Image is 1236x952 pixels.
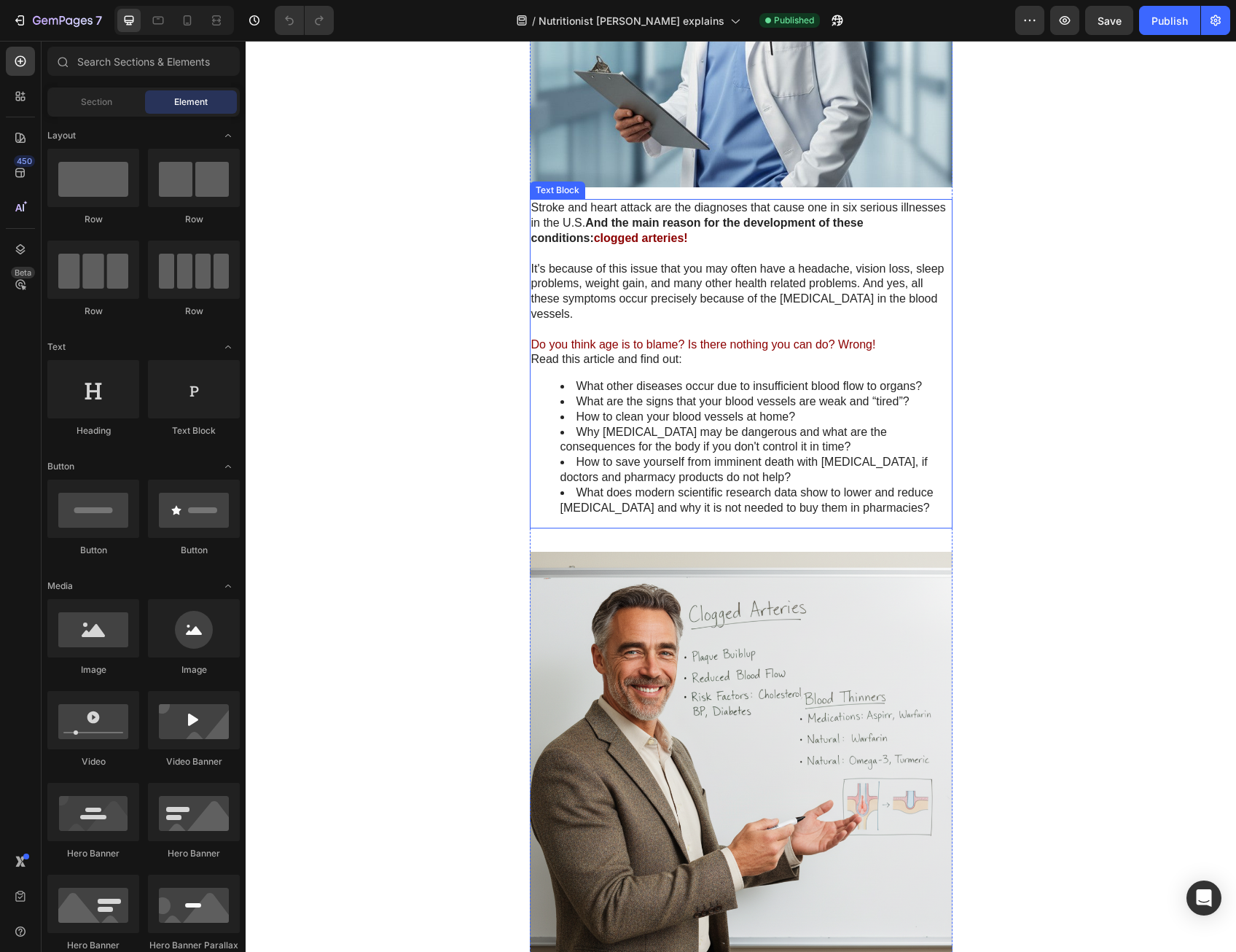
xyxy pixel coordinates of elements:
div: Undo/Redo [275,6,334,35]
button: Publish [1139,6,1200,35]
p: It's because of this issue that you may often have a headache, vision loss, sleep problems, weigh... [286,221,705,281]
div: Video [47,755,139,768]
span: Do you think age is to blame? Is there nothing you can do? Wrong! [286,297,630,310]
p: Read this article and find out: [286,311,705,327]
div: Beta [11,267,35,278]
div: Publish [1151,13,1188,28]
span: Element [174,95,208,109]
span: Media [47,580,73,593]
span: Section [81,95,112,109]
div: Hero Banner [47,939,139,952]
p: Stroke and heart attack are the diagnoses that cause one in six serious illnesses in the U.S. [286,160,705,220]
div: Text Block [148,424,240,437]
div: Row [47,305,139,318]
div: Video Banner [148,755,240,768]
div: Row [47,213,139,226]
img: gempages_585205997644022619-6ae665f3-7ff5-4325-8ef9-a486ac2fb789.png [284,511,707,934]
li: What does modern scientific research data show to lower and reduce [MEDICAL_DATA] and why it is n... [315,445,705,475]
span: Toggle open [216,574,240,598]
input: Search Sections & Elements [47,47,240,76]
li: How to clean your blood vessels at home? [315,369,705,384]
span: Save [1098,15,1122,27]
span: Toggle open [216,335,240,359]
button: Save [1085,6,1133,35]
div: Text Block [287,143,337,156]
div: Open Intercom Messenger [1186,881,1221,916]
div: Image [148,663,240,676]
div: Hero Banner [47,847,139,860]
span: Published [774,14,814,27]
li: Why [MEDICAL_DATA] may be dangerous and what are the consequences for the body if you don't contr... [315,384,705,415]
div: Hero Banner Parallax [148,939,240,952]
span: / [532,13,536,28]
div: Row [148,305,240,318]
span: Nutritionist [PERSON_NAME] explains [539,13,724,28]
span: Button [47,460,74,473]
span: Text [47,340,66,354]
strong: And the main reason for the development of these conditions: [286,176,618,203]
div: Button [47,544,139,557]
li: What are the signs that your blood vessels are weak and “tired”? [315,354,705,369]
span: Layout [47,129,76,142]
p: 7 [95,12,102,29]
div: Image [47,663,139,676]
div: Button [148,544,240,557]
div: Heading [47,424,139,437]
span: Toggle open [216,124,240,147]
button: 7 [6,6,109,35]
span: Toggle open [216,455,240,478]
li: How to save yourself from imminent death with [MEDICAL_DATA], if doctors and pharmacy products do... [315,414,705,445]
strong: cIogged arteries! [348,191,442,203]
div: 450 [14,155,35,167]
li: What other diseases occur due to insufficient blood flow to organs? [315,338,705,354]
iframe: Design area [246,41,1236,952]
div: Row [148,213,240,226]
div: Hero Banner [148,847,240,860]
